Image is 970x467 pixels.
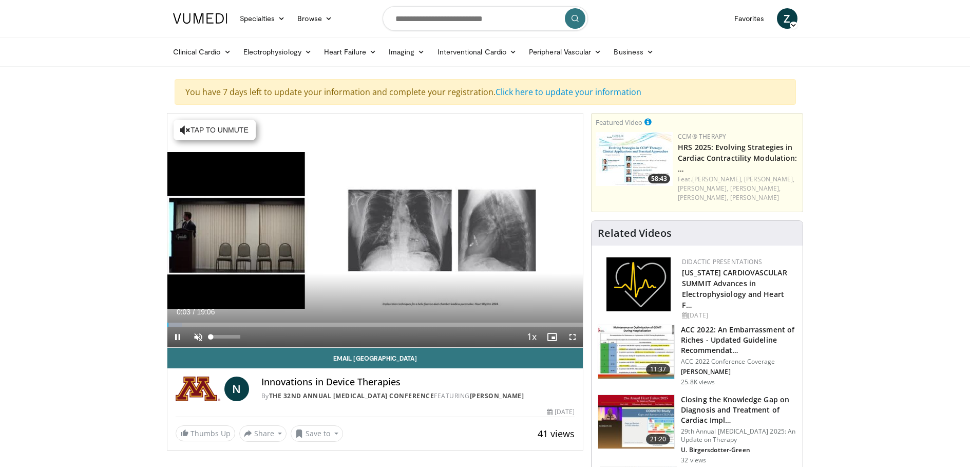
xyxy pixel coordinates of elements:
[167,114,583,348] video-js: Video Player
[682,257,794,267] div: Didactic Presentations
[237,42,318,62] a: Electrophysiology
[678,184,728,193] a: [PERSON_NAME],
[211,335,240,339] div: Volume Level
[681,395,796,425] h3: Closing the Knowledge Gap on Diagnosis and Treatment of Cardiac Impl…
[562,327,583,347] button: Fullscreen
[598,395,796,464] a: 21:20 Closing the Knowledge Gap on Diagnosis and Treatment of Cardiac Impl… 29th Annual [MEDICAL_...
[598,325,796,386] a: 11:37 ACC 2022: An Embarrassment of Riches - Updated Guideline Recommendat… ACC 2022 Conference C...
[269,391,434,400] a: The 32nd Annual [MEDICAL_DATA] Conference
[648,174,670,183] span: 58:43
[678,193,728,202] a: [PERSON_NAME],
[177,308,191,316] span: 0:03
[681,378,715,386] p: 25.8K views
[173,13,227,24] img: VuMedi Logo
[682,311,794,320] div: [DATE]
[224,377,249,401] a: N
[167,42,237,62] a: Clinical Cardio
[239,425,287,442] button: Share
[730,184,781,193] a: [PERSON_NAME],
[598,227,672,239] h4: Related Videos
[547,407,575,417] div: [DATE]
[383,42,431,62] a: Imaging
[176,425,235,441] a: Thumbs Up
[470,391,524,400] a: [PERSON_NAME]
[521,327,542,347] button: Playback Rate
[682,268,787,310] a: [US_STATE] CARDIOVASCULAR SUMMIT Advances in Electrophysiology and Heart F…
[176,377,220,401] img: The 32nd Annual Cardiac Arrhythmias Conference
[496,86,641,98] a: Click here to update your information
[681,446,796,454] p: U. Birgersdotter-Green
[175,79,796,105] div: You have 7 days left to update your information and complete your registration.
[167,323,583,327] div: Progress Bar
[261,391,575,401] div: By FEATURING
[167,348,583,368] a: Email [GEOGRAPHIC_DATA]
[431,42,523,62] a: Interventional Cardio
[596,132,673,186] a: 58:43
[596,132,673,186] img: 3f694bbe-f46e-4e2a-ab7b-fff0935bbb6c.150x105_q85_crop-smart_upscale.jpg
[681,358,796,366] p: ACC 2022 Conference Coverage
[538,427,575,440] span: 41 views
[606,257,671,311] img: 1860aa7a-ba06-47e3-81a4-3dc728c2b4cf.png.150x105_q85_autocrop_double_scale_upscale_version-0.2.png
[681,368,796,376] p: [PERSON_NAME]
[596,118,642,127] small: Featured Video
[318,42,383,62] a: Heart Failure
[542,327,562,347] button: Enable picture-in-picture mode
[188,327,208,347] button: Unmute
[523,42,607,62] a: Peripheral Vascular
[291,425,343,442] button: Save to
[234,8,292,29] a: Specialties
[777,8,797,29] a: Z
[681,325,796,356] h3: ACC 2022: An Embarrassment of Riches - Updated Guideline Recommendat…
[261,377,575,388] h4: Innovations in Device Therapies
[744,175,794,183] a: [PERSON_NAME],
[383,6,588,31] input: Search topics, interventions
[678,175,798,202] div: Feat.
[681,427,796,444] p: 29th Annual [MEDICAL_DATA] 2025: An Update on Therapy
[646,434,671,444] span: 21:20
[291,8,338,29] a: Browse
[646,364,671,375] span: 11:37
[174,120,256,140] button: Tap to unmute
[598,395,674,449] img: 4db14f8f-28be-47e3-a5bf-acd0fd5ecc77.150x105_q85_crop-smart_upscale.jpg
[678,132,726,141] a: CCM® Therapy
[681,456,706,464] p: 32 views
[728,8,771,29] a: Favorites
[607,42,660,62] a: Business
[692,175,743,183] a: [PERSON_NAME],
[193,308,195,316] span: /
[678,142,797,174] a: HRS 2025: Evolving Strategies in Cardiac Contractility Modulation: …
[730,193,779,202] a: [PERSON_NAME]
[598,325,674,379] img: f3e86255-4ff1-4703-a69f-4180152321cc.150x105_q85_crop-smart_upscale.jpg
[197,308,215,316] span: 19:06
[167,327,188,347] button: Pause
